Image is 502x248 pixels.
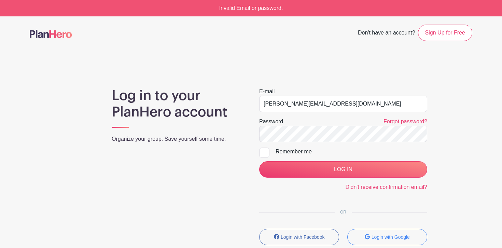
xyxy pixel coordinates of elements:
[259,96,427,112] input: e.g. julie@eventco.com
[259,87,275,96] label: E-mail
[112,87,243,120] h1: Log in to your PlanHero account
[259,229,339,245] button: Login with Facebook
[335,210,352,215] span: OR
[276,148,427,156] div: Remember me
[418,25,472,41] a: Sign Up for Free
[345,184,427,190] a: Didn't receive confirmation email?
[347,229,427,245] button: Login with Google
[112,135,243,143] p: Organize your group. Save yourself some time.
[372,234,410,240] small: Login with Google
[358,26,415,41] span: Don't have an account?
[281,234,324,240] small: Login with Facebook
[259,161,427,178] input: LOG IN
[259,118,283,126] label: Password
[30,30,72,38] img: logo-507f7623f17ff9eddc593b1ce0a138ce2505c220e1c5a4e2b4648c50719b7d32.svg
[384,119,427,124] a: Forgot password?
